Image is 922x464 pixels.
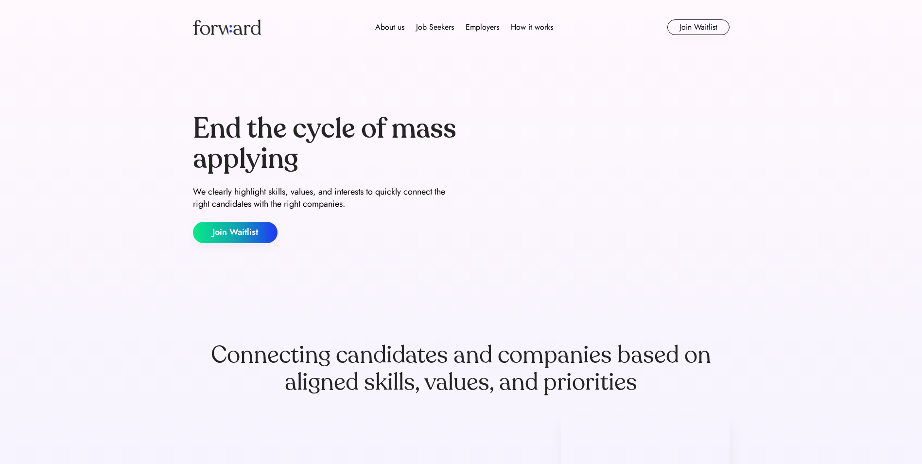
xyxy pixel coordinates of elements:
div: About us [375,21,404,33]
img: yH5BAEAAAAALAAAAAABAAEAAAIBRAA7 [465,74,730,283]
div: Connecting candidates and companies based on aligned skills, values, and priorities [193,341,730,396]
div: Employers [466,21,499,33]
div: Job Seekers [416,21,454,33]
div: We clearly highlight skills, values, and interests to quickly connect the right candidates with t... [193,186,457,210]
button: Join Waitlist [193,222,278,243]
button: Join Waitlist [667,19,730,35]
img: Forward logo [193,19,261,35]
div: End the cycle of mass applying [193,114,457,174]
div: How it works [511,21,553,33]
